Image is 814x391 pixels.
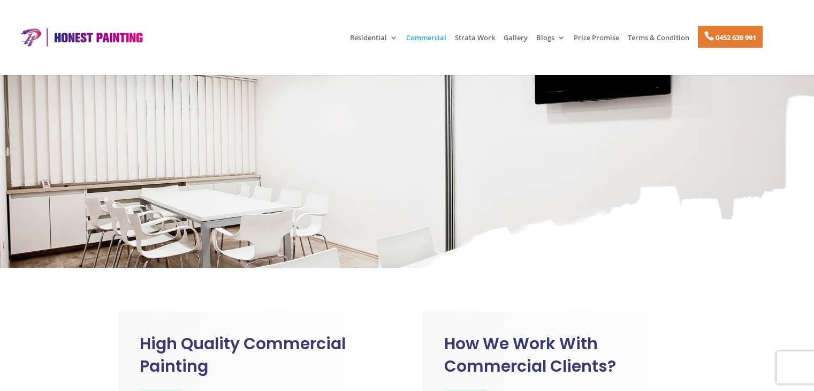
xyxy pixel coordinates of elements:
[536,34,565,52] a: Blogs
[350,34,398,52] a: Residential
[455,34,495,52] a: Strata Work
[504,34,528,52] a: Gallery
[698,26,763,48] a: 0452 639 991
[406,34,446,52] a: Commercial
[628,34,689,52] a: Terms & Condition
[16,27,146,47] img: Honest Painting
[574,34,619,52] a: Price Promise
[444,333,696,383] h2: How We Work With Commercial Clients?
[140,333,391,383] h2: High Quality Commercial Painting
